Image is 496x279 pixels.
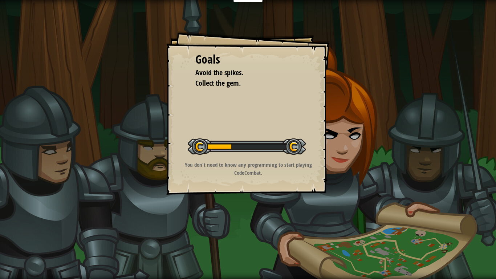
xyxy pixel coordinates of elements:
li: Avoid the spikes. [186,68,299,78]
span: Avoid the spikes. [195,68,243,77]
span: Collect the gem. [195,78,241,88]
p: You don't need to know any programming to start playing CodeCombat. [175,161,321,177]
div: Goals [195,51,301,68]
li: Collect the gem. [186,78,299,89]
